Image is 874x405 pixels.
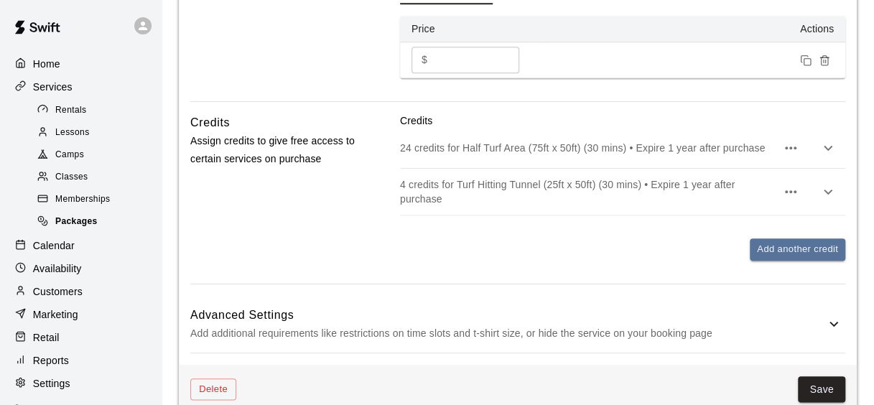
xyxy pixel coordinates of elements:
div: Lessons [34,123,156,143]
button: Remove price [815,51,834,70]
a: Home [11,53,150,75]
p: Availability [33,261,82,276]
div: Memberships [34,190,156,210]
button: Duplicate price [796,51,815,70]
p: Reports [33,353,69,368]
a: Camps [34,144,162,167]
p: Customers [33,284,83,299]
p: 24 credits for Half Turf Area (75ft x 50ft) (30 mins) • Expire 1 year after purchase [400,141,776,155]
div: Classes [34,167,156,187]
h6: Advanced Settings [190,306,825,325]
a: Classes [34,167,162,189]
span: Classes [55,170,88,185]
span: Memberships [55,192,110,207]
h6: Credits [190,113,230,132]
div: 4 credits for Turf Hitting Tunnel (25ft x 50ft) (30 mins) • Expire 1 year after purchase [400,169,845,215]
div: Rentals [34,101,156,121]
p: 4 credits for Turf Hitting Tunnel (25ft x 50ft) (30 mins) • Expire 1 year after purchase [400,177,776,206]
button: Save [798,376,845,403]
a: Lessons [34,121,162,144]
a: Customers [11,281,150,302]
a: Memberships [34,189,162,211]
th: Actions [544,16,845,42]
span: Lessons [55,126,90,140]
th: Price [400,16,544,42]
div: Camps [34,145,156,165]
p: Add additional requirements like restrictions on time slots and t-shirt size, or hide the service... [190,325,825,343]
p: Marketing [33,307,78,322]
a: Rentals [34,99,162,121]
a: Packages [34,211,162,233]
a: Reports [11,350,150,371]
a: Retail [11,327,150,348]
p: Credits [400,113,845,128]
span: Camps [55,148,84,162]
a: Services [11,76,150,98]
a: Calendar [11,235,150,256]
span: Rentals [55,103,87,118]
p: Retail [33,330,60,345]
p: $ [422,52,427,67]
p: Home [33,57,60,71]
p: Services [33,80,73,94]
a: Settings [11,373,150,394]
div: Advanced SettingsAdd additional requirements like restrictions on time slots and t-shirt size, or... [190,296,845,353]
p: Assign credits to give free access to certain services on purchase [190,132,361,168]
p: Calendar [33,238,75,253]
div: 24 credits for Half Turf Area (75ft x 50ft) (30 mins) • Expire 1 year after purchase [400,128,845,168]
a: Availability [11,258,150,279]
button: Delete [190,378,236,401]
a: Marketing [11,304,150,325]
span: Packages [55,215,98,229]
button: Add another credit [750,238,845,261]
div: Packages [34,212,156,232]
p: Settings [33,376,70,391]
